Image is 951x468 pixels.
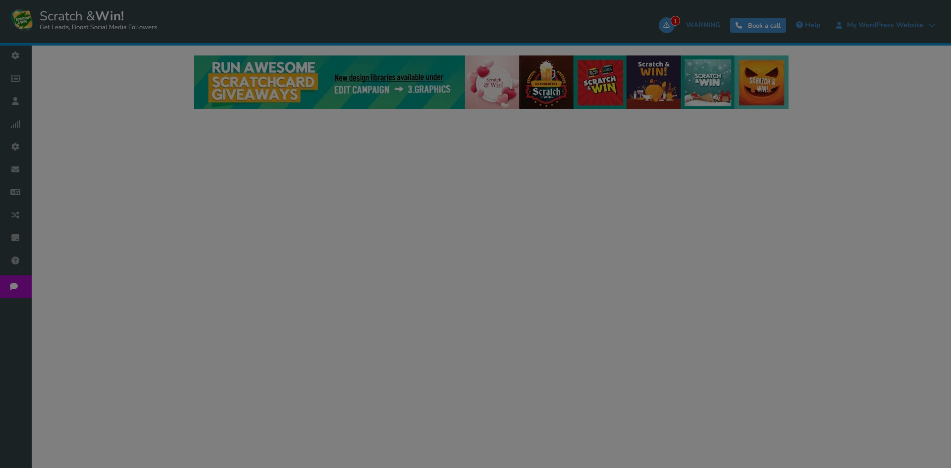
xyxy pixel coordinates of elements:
label: ● [344,226,350,239]
label: ● [375,226,381,239]
label: ● [409,226,415,239]
label: ● [485,226,491,239]
label: ● [440,226,446,239]
label: ● [466,226,472,239]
